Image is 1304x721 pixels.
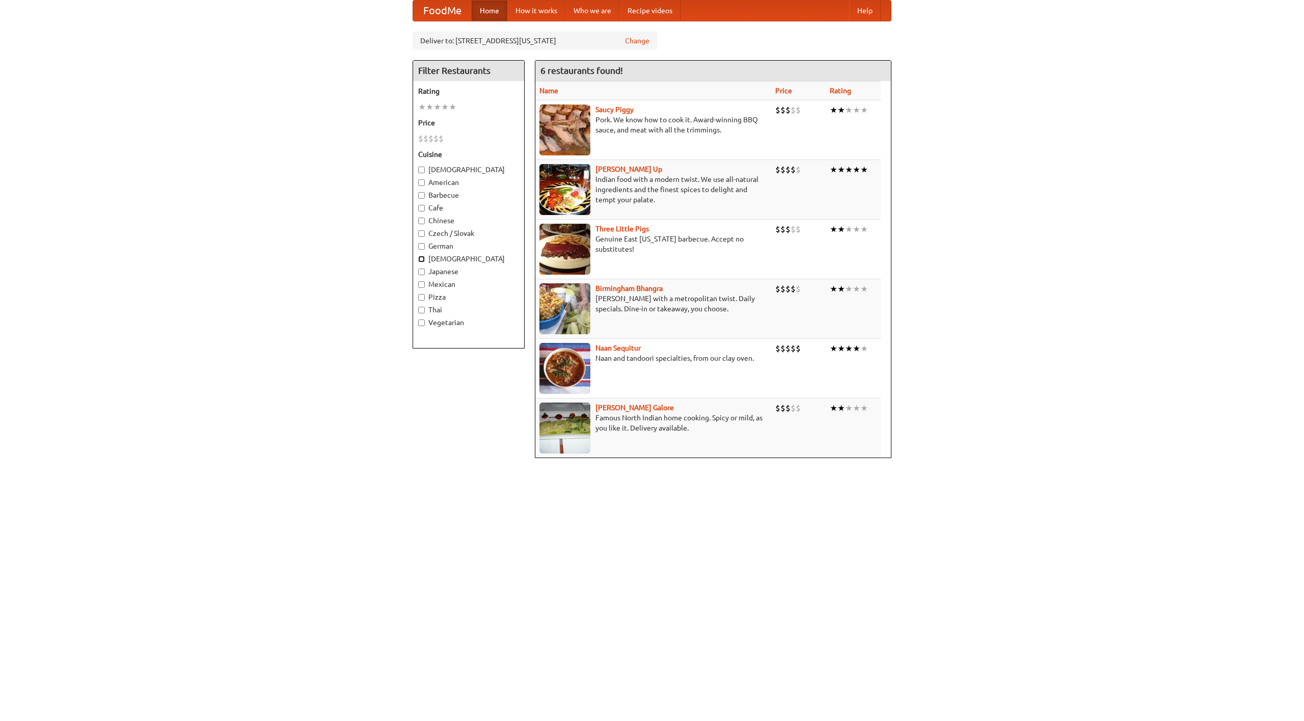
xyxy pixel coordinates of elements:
[418,281,425,288] input: Mexican
[418,243,425,250] input: German
[418,254,519,264] label: [DEMOGRAPHIC_DATA]
[837,104,845,116] li: ★
[837,164,845,175] li: ★
[418,307,425,313] input: Thai
[830,343,837,354] li: ★
[418,165,519,175] label: [DEMOGRAPHIC_DATA]
[539,353,767,363] p: Naan and tandoori specialties, from our clay oven.
[539,87,558,95] a: Name
[418,294,425,301] input: Pizza
[433,133,439,144] li: $
[539,164,590,215] img: curryup.jpg
[837,224,845,235] li: ★
[595,105,634,114] a: Saucy Piggy
[418,192,425,199] input: Barbecue
[796,164,801,175] li: $
[837,283,845,295] li: ★
[796,104,801,116] li: $
[780,403,785,414] li: $
[418,319,425,326] input: Vegetarian
[418,317,519,328] label: Vegetarian
[785,283,791,295] li: $
[418,190,519,200] label: Barbecue
[845,224,853,235] li: ★
[595,284,663,292] a: Birmingham Bhangra
[418,101,426,113] li: ★
[791,104,796,116] li: $
[837,343,845,354] li: ★
[845,164,853,175] li: ★
[785,343,791,354] li: $
[539,174,767,205] p: Indian food with a modern twist. We use all-natural ingredients and the finest spices to delight ...
[418,279,519,289] label: Mexican
[595,404,674,412] a: [PERSON_NAME] Galore
[796,283,801,295] li: $
[837,403,845,414] li: ★
[775,87,792,95] a: Price
[791,224,796,235] li: $
[830,224,837,235] li: ★
[860,224,868,235] li: ★
[418,241,519,251] label: German
[791,164,796,175] li: $
[830,283,837,295] li: ★
[785,403,791,414] li: $
[775,403,780,414] li: $
[418,256,425,262] input: [DEMOGRAPHIC_DATA]
[785,104,791,116] li: $
[439,133,444,144] li: $
[860,283,868,295] li: ★
[860,403,868,414] li: ★
[785,224,791,235] li: $
[426,101,433,113] li: ★
[780,224,785,235] li: $
[595,344,641,352] a: Naan Sequitur
[853,224,860,235] li: ★
[830,104,837,116] li: ★
[418,177,519,188] label: American
[796,403,801,414] li: $
[845,283,853,295] li: ★
[796,343,801,354] li: $
[780,343,785,354] li: $
[595,165,662,173] a: [PERSON_NAME] Up
[428,133,433,144] li: $
[565,1,619,21] a: Who we are
[775,164,780,175] li: $
[860,343,868,354] li: ★
[860,164,868,175] li: ★
[595,225,649,233] a: Three Little Pigs
[418,203,519,213] label: Cafe
[539,283,590,334] img: bhangra.jpg
[418,167,425,173] input: [DEMOGRAPHIC_DATA]
[540,66,623,75] ng-pluralize: 6 restaurants found!
[441,101,449,113] li: ★
[418,205,425,211] input: Cafe
[775,343,780,354] li: $
[853,104,860,116] li: ★
[791,403,796,414] li: $
[418,179,425,186] input: American
[413,1,472,21] a: FoodMe
[830,403,837,414] li: ★
[418,266,519,277] label: Japanese
[539,115,767,135] p: Pork. We know how to cook it. Award-winning BBQ sauce, and meat with all the trimmings.
[418,292,519,302] label: Pizza
[418,269,425,275] input: Japanese
[539,413,767,433] p: Famous North Indian home cooking. Spicy or mild, as you like it. Delivery available.
[539,234,767,254] p: Genuine East [US_STATE] barbecue. Accept no substitutes!
[507,1,565,21] a: How it works
[845,403,853,414] li: ★
[472,1,507,21] a: Home
[853,283,860,295] li: ★
[413,32,657,50] div: Deliver to: [STREET_ADDRESS][US_STATE]
[433,101,441,113] li: ★
[625,36,649,46] a: Change
[418,228,519,238] label: Czech / Slovak
[785,164,791,175] li: $
[418,118,519,128] h5: Price
[539,224,590,275] img: littlepigs.jpg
